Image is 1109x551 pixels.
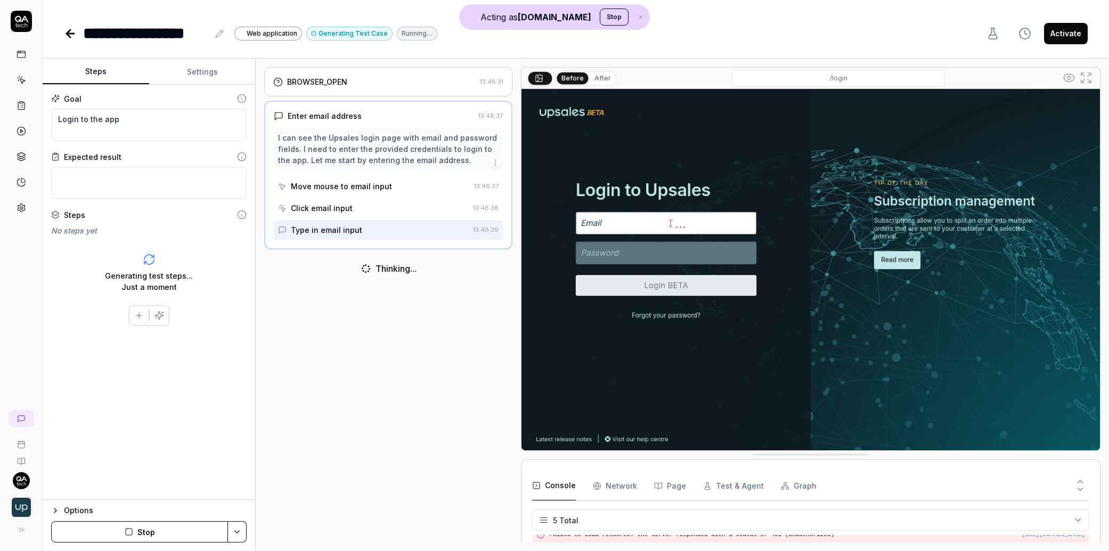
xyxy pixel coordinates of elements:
button: Graph [781,471,817,501]
button: Generating Test Case [306,27,393,40]
button: Options [51,504,247,517]
time: 13:48:39 [473,226,499,233]
a: Web application [234,26,302,40]
div: Options [64,504,247,517]
div: Generating test steps... Just a moment [105,270,193,293]
button: View version history [1012,23,1038,44]
div: Click email input [291,202,353,214]
button: Stop [51,521,228,542]
button: Before [557,72,589,84]
button: Test & Agent [703,471,764,501]
button: Settings [149,59,256,85]
div: Goal [64,93,81,104]
time: 13:48:31 [480,78,503,85]
img: 7ccf6c19-61ad-4a6c-8811-018b02a1b829.jpg [13,472,30,489]
a: New conversation [9,410,34,427]
img: Screenshot [521,89,1100,450]
div: Expected result [64,151,121,163]
span: Web application [247,29,297,38]
button: Open in full screen [1078,69,1095,86]
time: 13:48:38 [473,204,499,212]
button: Click email input13:48:38 [274,198,503,218]
button: Steps [43,59,149,85]
button: Stop [600,9,629,26]
button: Type in email input13:48:39 [274,220,503,240]
div: BROWSER_OPEN [287,76,347,87]
a: Documentation [4,449,38,466]
button: After [590,72,615,84]
div: Enter email address [288,110,362,121]
a: Book a call with us [4,432,38,449]
button: Activate [1044,23,1088,44]
button: Page [654,471,686,501]
time: 13:48:37 [478,112,503,119]
img: Upsales Logo [12,498,31,517]
div: Running… [397,27,437,40]
div: Type in email input [291,224,362,236]
button: Network [593,471,637,501]
div: Thinking... [376,262,417,275]
div: I can see the Upsales login page with email and password fields. I need to enter the provided cre... [278,132,499,166]
div: Move mouse to email input [291,181,392,192]
div: No steps yet [51,225,247,236]
time: 13:48:37 [474,182,499,190]
button: Upsales Logo [4,489,38,519]
button: Console [532,471,576,501]
button: Move mouse to email input13:48:37 [274,176,503,196]
div: Steps [64,209,85,221]
button: Show all interative elements [1061,69,1078,86]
